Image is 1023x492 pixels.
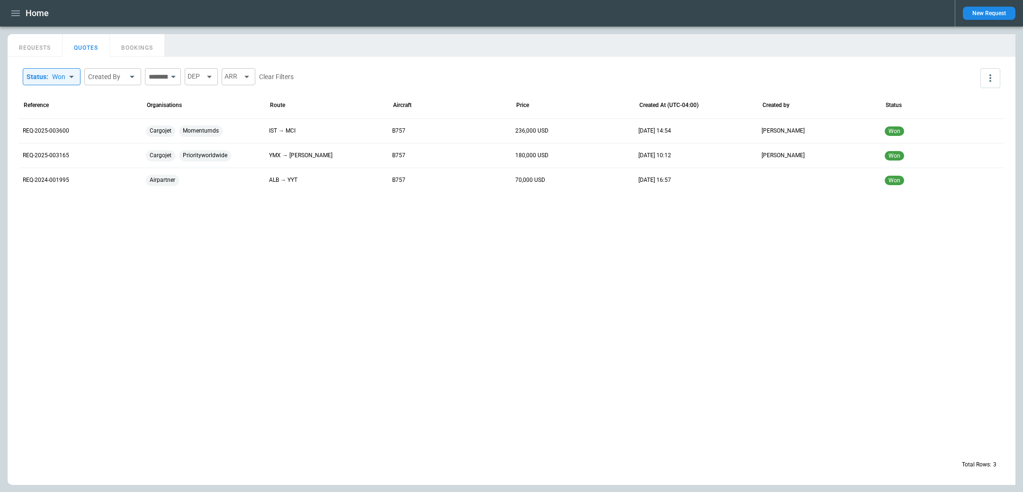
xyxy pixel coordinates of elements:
button: QUOTES [63,34,110,57]
button: Clear Filters [259,71,294,83]
p: YMX → LUZ [269,152,332,160]
p: REQ-2025-003165 [23,152,69,160]
div: Reference [24,102,49,108]
p: REQ-2025-003600 [23,127,69,135]
h1: Home [26,8,49,19]
p: 236,000 USD [515,127,548,135]
span: Priorityworldwide [179,143,231,168]
div: Route [270,102,285,108]
p: B757 [392,127,405,135]
button: more [980,68,1000,88]
div: Aircraft [393,102,412,108]
p: IST → MCI [269,127,296,135]
span: won [887,177,902,184]
p: REQ-2024-001995 [23,176,69,184]
div: Created By [88,72,126,81]
div: Won [52,72,65,81]
div: Status [886,102,902,108]
div: Price [516,102,529,108]
span: Cargojet [146,119,175,143]
button: BOOKINGS [110,34,165,57]
p: Total Rows: [962,461,991,469]
button: New Request [963,7,1015,20]
span: Airpartner [146,168,179,192]
p: B757 [392,176,405,184]
span: won [887,128,902,134]
span: Cargojet [146,143,175,168]
div: ARR [222,68,255,85]
p: 04/07/2025 10:12 [638,152,671,160]
p: ALB → YYT [269,176,297,184]
span: won [887,152,902,159]
p: 70,000 USD [515,176,545,184]
div: Organisations [147,102,182,108]
div: Created At (UTC-04:00) [639,102,699,108]
span: Momentumds [179,119,223,143]
p: 29/01/2025 16:57 [638,176,671,184]
p: B757 [392,152,405,160]
div: Created by [763,102,790,108]
p: 26/08/2025 14:54 [638,127,671,135]
p: 180,000 USD [515,152,548,160]
div: Status : [27,72,65,81]
button: REQUESTS [8,34,63,57]
p: [PERSON_NAME] [762,127,805,135]
p: 3 [993,461,996,469]
div: DEP [185,68,218,85]
p: [PERSON_NAME] [762,152,805,160]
